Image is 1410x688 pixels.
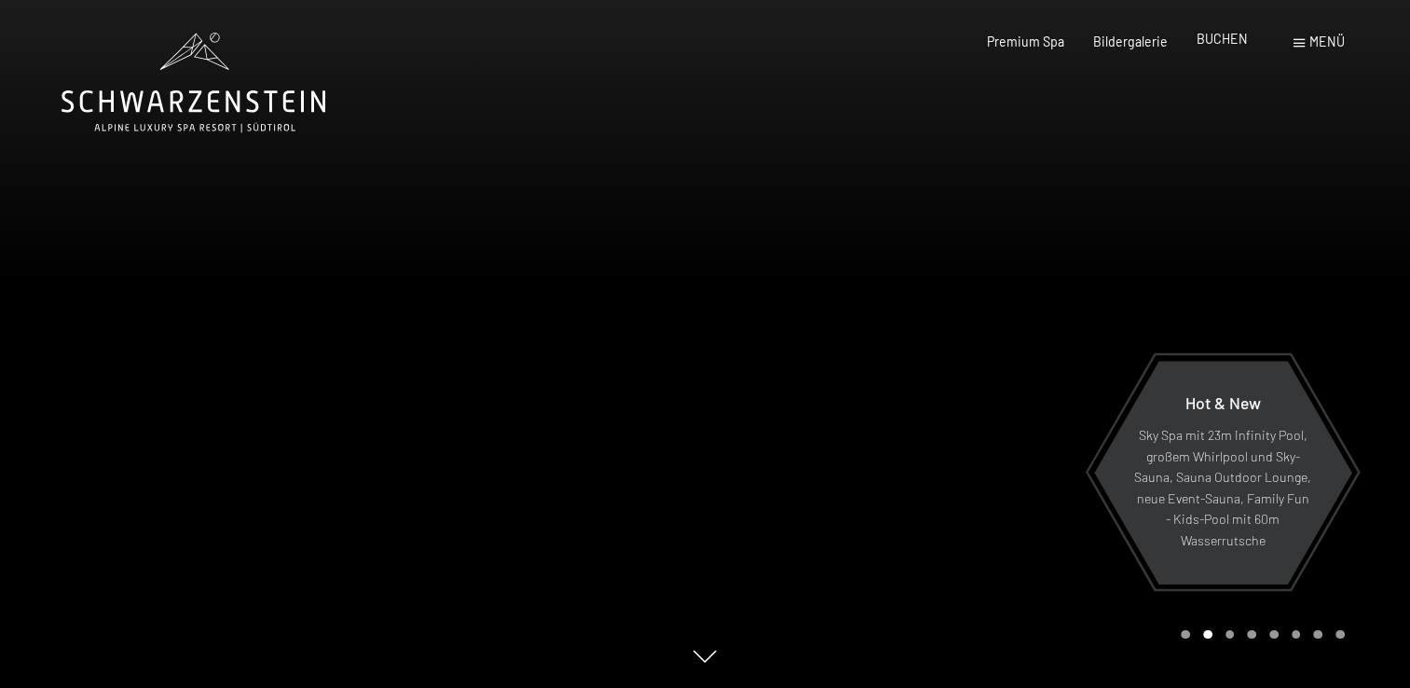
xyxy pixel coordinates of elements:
[1335,630,1345,640] div: Carousel Page 8
[1247,630,1256,640] div: Carousel Page 4
[1292,630,1301,640] div: Carousel Page 6
[1225,630,1235,640] div: Carousel Page 3
[1203,630,1212,640] div: Carousel Page 2 (Current Slide)
[1092,360,1352,585] a: Hot & New Sky Spa mit 23m Infinity Pool, großem Whirlpool und Sky-Sauna, Sauna Outdoor Lounge, ne...
[1093,34,1168,49] a: Bildergalerie
[1181,630,1190,640] div: Carousel Page 1
[1309,34,1345,49] span: Menü
[987,34,1064,49] a: Premium Spa
[1184,392,1260,413] span: Hot & New
[1133,426,1311,552] p: Sky Spa mit 23m Infinity Pool, großem Whirlpool und Sky-Sauna, Sauna Outdoor Lounge, neue Event-S...
[1174,630,1344,640] div: Carousel Pagination
[1313,630,1322,640] div: Carousel Page 7
[1197,31,1248,47] a: BUCHEN
[1269,630,1279,640] div: Carousel Page 5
